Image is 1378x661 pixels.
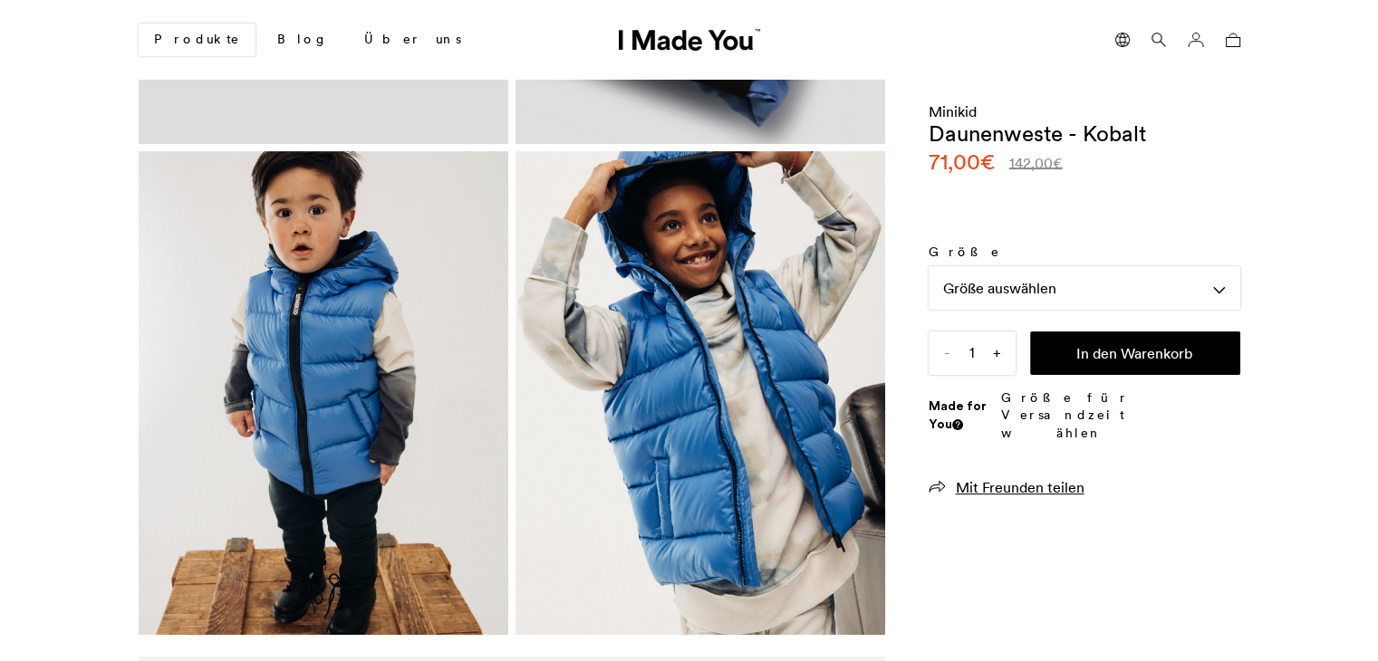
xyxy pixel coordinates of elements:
[263,24,342,55] a: Blog
[929,331,1016,375] input: Menge
[929,398,987,432] strong: Made for You
[929,266,1240,310] div: Größe auswählen
[929,102,977,120] a: Minikid
[139,24,255,56] a: Produkte
[980,148,995,176] span: €
[929,478,1084,496] a: Mit Freunden teilen
[350,24,476,55] a: Über uns
[929,148,995,176] bdi: 71,00
[1009,154,1063,172] bdi: 142,00
[956,478,1084,496] span: Mit Freunden teilen
[955,421,960,428] img: Info sign
[1053,154,1063,172] span: €
[929,331,965,375] span: -
[1030,331,1240,375] button: In den Warenkorb
[1001,389,1239,443] p: Größe für Versandzeit wählen
[929,121,1146,146] h1: Daunenweste - Kobalt
[929,244,1240,262] label: Größe
[979,331,1016,375] span: +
